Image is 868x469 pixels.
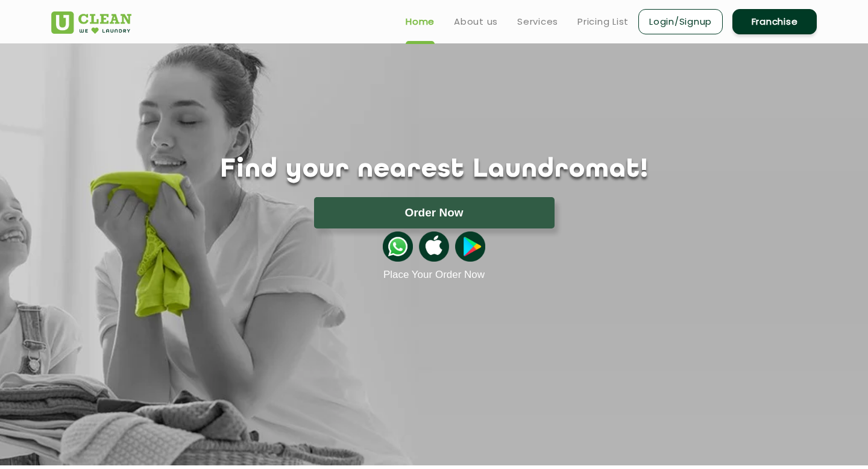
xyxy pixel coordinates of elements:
[383,269,485,281] a: Place Your Order Now
[455,231,485,262] img: playstoreicon.png
[42,155,826,185] h1: Find your nearest Laundromat!
[454,14,498,29] a: About us
[732,9,817,34] a: Franchise
[383,231,413,262] img: whatsappicon.png
[406,14,435,29] a: Home
[638,9,723,34] a: Login/Signup
[314,197,555,228] button: Order Now
[577,14,629,29] a: Pricing List
[51,11,131,34] img: UClean Laundry and Dry Cleaning
[419,231,449,262] img: apple-icon.png
[517,14,558,29] a: Services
